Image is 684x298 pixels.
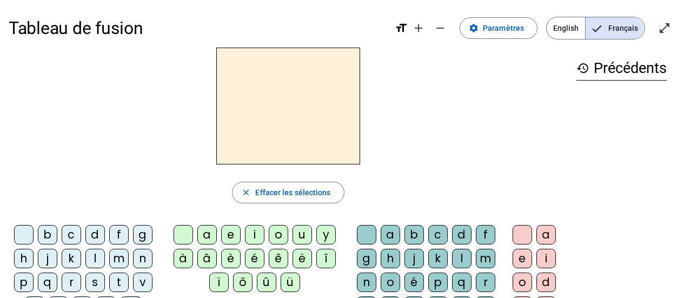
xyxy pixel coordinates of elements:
[412,22,425,35] mat-icon: add
[460,17,537,39] button: Paramètres
[428,273,448,292] div: p
[452,273,472,292] div: q
[513,273,532,292] div: o
[85,249,105,268] div: l
[233,273,253,292] div: ô
[38,273,57,292] div: q
[476,249,495,268] div: m
[658,22,671,35] mat-icon: open_in_full
[404,249,424,268] div: j
[316,225,336,244] div: y
[245,249,264,268] div: é
[38,225,57,244] div: b
[255,186,330,199] span: Effacer les sélections
[547,17,585,39] span: English
[257,273,276,292] div: û
[133,225,152,244] div: g
[452,225,472,244] div: d
[476,273,495,292] div: r
[293,225,312,244] div: u
[469,23,479,33] mat-icon: settings
[62,225,81,244] div: c
[62,273,81,292] div: r
[434,22,447,35] mat-icon: remove
[429,17,451,39] button: Diminuer la taille de la police
[221,225,241,244] div: e
[38,249,57,268] div: j
[408,17,429,39] button: Augmenter la taille de la police
[483,22,524,35] span: Paramètres
[241,188,251,197] mat-icon: close
[381,273,400,292] div: o
[536,225,556,244] div: a
[576,62,589,75] mat-icon: history
[381,249,400,268] div: h
[586,17,645,39] span: Français
[109,273,129,292] div: t
[281,273,300,292] div: ü
[85,225,105,244] div: d
[452,249,472,268] div: l
[174,249,193,268] div: à
[513,249,532,268] div: e
[404,273,424,292] div: é
[357,273,376,292] div: n
[133,273,152,292] div: v
[428,249,448,268] div: k
[476,225,495,244] div: f
[576,56,667,81] h3: Précédents
[269,225,288,244] div: o
[197,249,217,268] div: â
[293,249,312,268] div: ë
[221,249,241,268] div: è
[536,273,556,292] div: d
[357,249,376,268] div: g
[269,249,288,268] div: ê
[395,22,408,35] mat-icon: format_size
[133,249,152,268] div: n
[209,273,229,292] div: ï
[381,225,400,244] div: a
[316,249,336,268] div: î
[14,249,34,268] div: h
[428,225,448,244] div: c
[654,17,675,39] button: Entrer en plein écran
[109,225,129,244] div: f
[14,273,34,292] div: p
[404,225,424,244] div: b
[245,225,264,244] div: i
[197,225,217,244] div: a
[232,182,344,203] button: Effacer les sélections
[85,273,105,292] div: s
[62,249,81,268] div: k
[109,249,129,268] div: m
[536,249,556,268] div: i
[9,11,386,45] h1: Tableau de fusion
[546,17,645,39] mat-button-toggle-group: Language selection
